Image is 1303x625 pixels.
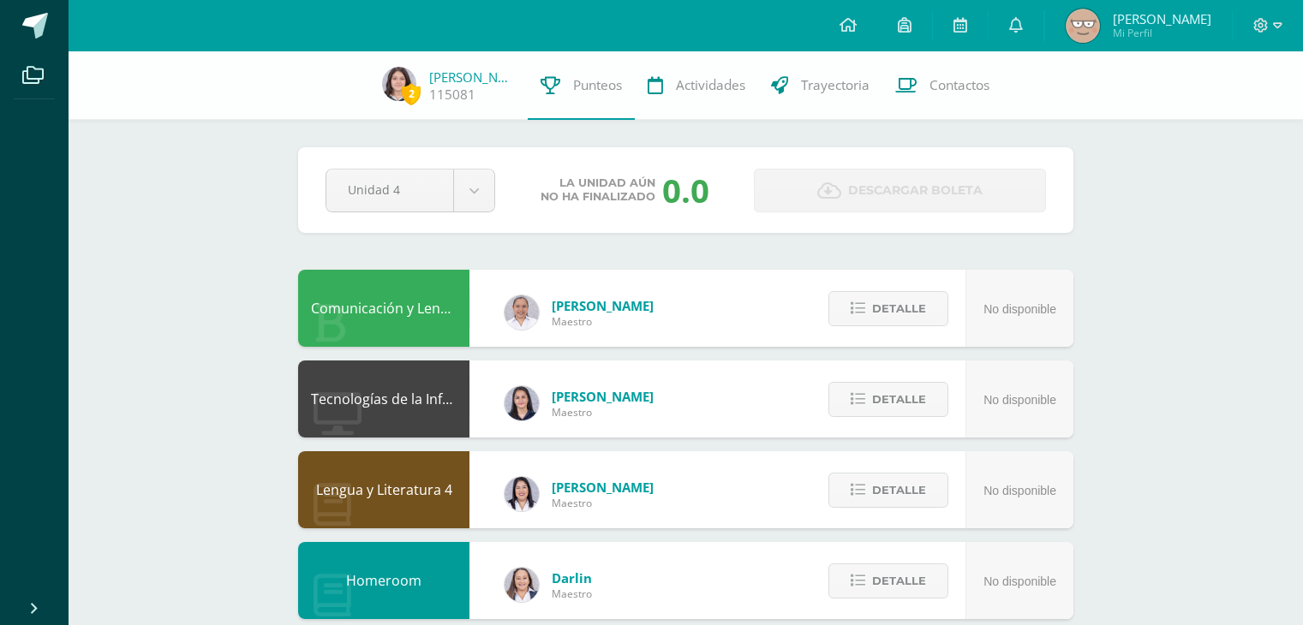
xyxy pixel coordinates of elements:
[1066,9,1100,43] img: 1d0ca742f2febfec89986c8588b009e1.png
[505,477,539,511] img: fd1196377973db38ffd7ffd912a4bf7e.png
[983,302,1056,316] span: No disponible
[848,170,983,211] span: Descargar boleta
[552,297,654,314] span: [PERSON_NAME]
[552,405,654,420] span: Maestro
[429,86,475,104] a: 115081
[872,293,926,324] span: Detalle
[402,83,421,104] span: 2
[662,168,709,212] div: 0.0
[758,51,882,120] a: Trayectoria
[573,76,622,94] span: Punteos
[298,451,469,528] div: Lengua y Literatura 4
[983,393,1056,407] span: No disponible
[929,76,989,94] span: Contactos
[828,563,948,598] button: Detalle
[1113,26,1211,40] span: Mi Perfil
[429,68,515,86] a: [PERSON_NAME]
[635,51,758,120] a: Actividades
[298,270,469,347] div: Comunicación y Lenguaje L3 Inglés 4
[828,291,948,326] button: Detalle
[676,76,745,94] span: Actividades
[505,568,539,602] img: 794815d7ffad13252b70ea13fddba508.png
[552,479,654,496] span: [PERSON_NAME]
[348,170,432,210] span: Unidad 4
[298,360,469,437] div: Tecnologías de la Información y la Comunicación 4
[872,384,926,415] span: Detalle
[882,51,1002,120] a: Contactos
[382,67,416,101] img: b8e3614bd679735245f6aae5f2e969f0.png
[505,386,539,420] img: dbcf09110664cdb6f63fe058abfafc14.png
[552,569,592,586] span: Darlin
[541,176,655,204] span: La unidad aún no ha finalizado
[552,388,654,405] span: [PERSON_NAME]
[983,484,1056,497] span: No disponible
[801,76,870,94] span: Trayectoria
[505,295,539,330] img: 04fbc0eeb5f5f8cf55eb7ff53337e28b.png
[326,170,494,211] a: Unidad 4
[983,574,1056,588] span: No disponible
[828,473,948,508] button: Detalle
[552,586,592,601] span: Maestro
[872,474,926,506] span: Detalle
[528,51,635,120] a: Punteos
[872,565,926,597] span: Detalle
[1113,10,1211,27] span: [PERSON_NAME]
[298,542,469,619] div: Homeroom
[828,382,948,417] button: Detalle
[552,314,654,329] span: Maestro
[552,496,654,510] span: Maestro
